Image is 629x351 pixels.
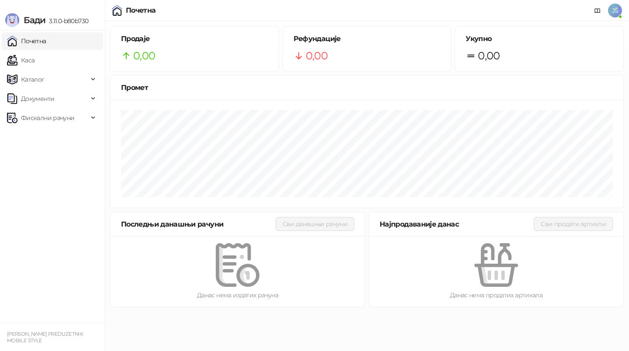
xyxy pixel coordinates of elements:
div: Промет [121,82,613,93]
button: Сви данашњи рачуни [276,217,354,231]
h5: Укупно [466,34,613,44]
a: Каса [7,52,35,69]
small: [PERSON_NAME] PREDUZETNIK MOBILE STYLE [7,331,83,344]
a: Документација [591,3,605,17]
a: Почетна [7,32,46,50]
img: Logo [5,13,19,27]
span: Документи [21,90,54,107]
span: 0,00 [478,48,500,64]
div: Најпродаваније данас [380,219,534,230]
h5: Продаје [121,34,268,44]
div: Данас нема издатих рачуна [124,290,351,300]
span: 0,00 [133,48,155,64]
span: JŠ [608,3,622,17]
span: 3.11.0-b80b730 [45,17,88,25]
span: Бади [24,15,45,25]
button: Сви продати артикли [534,217,613,231]
div: Последњи данашњи рачуни [121,219,276,230]
span: Фискални рачуни [21,109,74,127]
h5: Рефундације [294,34,441,44]
span: Каталог [21,71,45,88]
div: Данас нема продатих артикала [383,290,609,300]
span: 0,00 [306,48,328,64]
div: Почетна [126,7,156,14]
